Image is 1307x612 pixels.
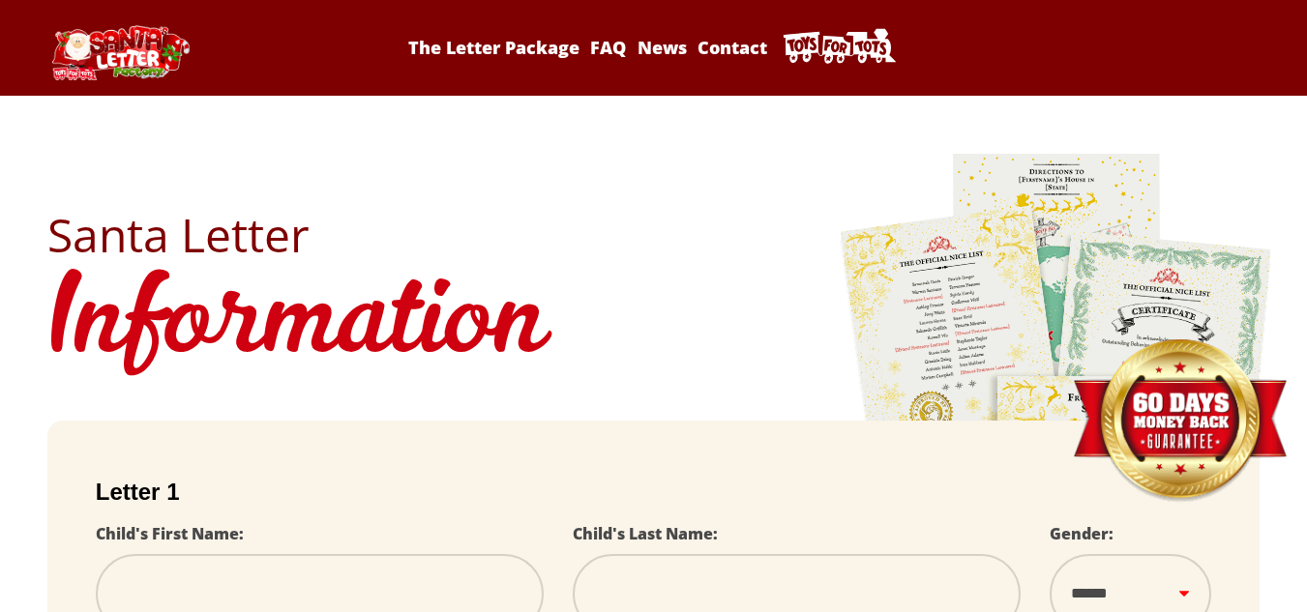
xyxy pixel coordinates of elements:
a: Contact [694,36,770,59]
label: Child's First Name: [96,523,244,544]
label: Gender: [1050,523,1114,544]
a: FAQ [587,36,630,59]
a: News [634,36,690,59]
h2: Letter 1 [96,479,1211,506]
a: The Letter Package [405,36,583,59]
h1: Information [47,258,1260,392]
h2: Santa Letter [47,212,1260,258]
img: Santa Letter Logo [47,25,193,80]
img: Money Back Guarantee [1071,338,1289,504]
label: Child's Last Name: [573,523,718,544]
